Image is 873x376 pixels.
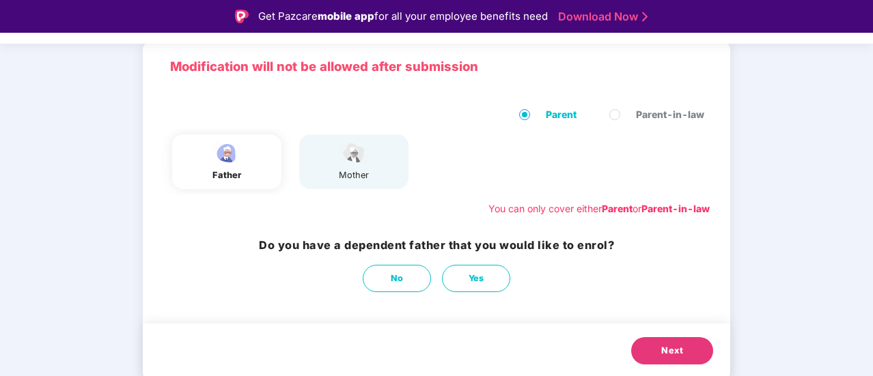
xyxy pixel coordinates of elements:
[363,265,431,292] button: No
[259,237,614,254] h3: Do you have a dependent father that you would like to enrol?
[642,10,648,24] img: Stroke
[469,272,484,285] span: Yes
[602,203,633,214] b: Parent
[641,203,710,214] b: Parent-in-law
[540,107,582,122] span: Parent
[318,10,374,23] strong: mobile app
[442,265,510,292] button: Yes
[391,272,404,285] span: No
[558,10,643,24] a: Download Now
[337,169,371,182] div: mother
[235,10,249,23] img: Logo
[630,107,710,122] span: Parent-in-law
[337,141,371,165] img: svg+xml;base64,PHN2ZyB4bWxucz0iaHR0cDovL3d3dy53My5vcmcvMjAwMC9zdmciIHdpZHRoPSI1NCIgaGVpZ2h0PSIzOC...
[210,141,244,165] img: svg+xml;base64,PHN2ZyBpZD0iRmF0aGVyX2ljb24iIHhtbG5zPSJodHRwOi8vd3d3LnczLm9yZy8yMDAwL3N2ZyIgeG1sbn...
[210,169,244,182] div: father
[661,344,683,358] span: Next
[631,337,713,364] button: Next
[170,57,703,76] p: Modification will not be allowed after submission
[258,8,548,25] div: Get Pazcare for all your employee benefits need
[488,201,710,216] div: You can only cover either or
